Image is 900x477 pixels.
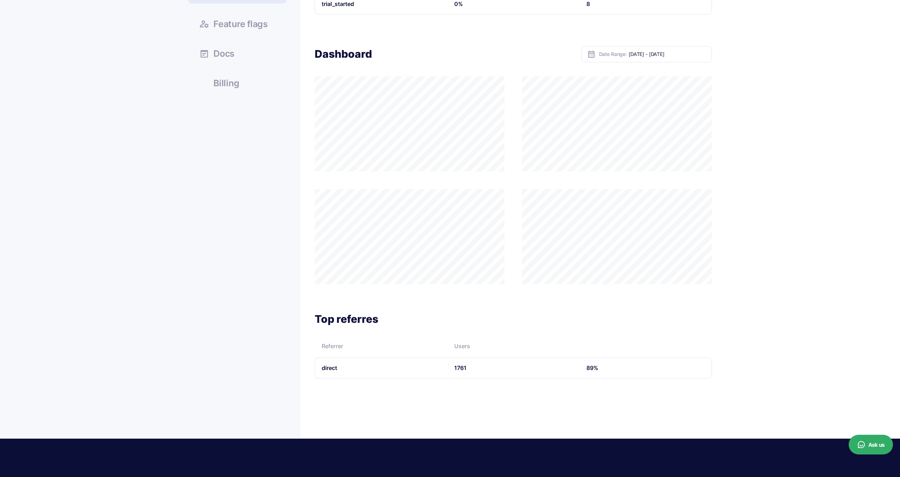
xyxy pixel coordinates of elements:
a: Feature flags [188,14,287,33]
img: Icon [587,50,596,58]
span: Billing [213,79,239,88]
a: Billing [188,73,287,92]
div: Top referres [315,312,712,326]
div: Dashboard [315,47,372,61]
span: Date Range: [599,52,627,57]
a: Docs [188,44,287,63]
td: direct [315,358,447,378]
td: 89% [579,358,712,378]
td: 1761 [447,358,580,378]
th: Users [447,337,580,358]
button: Ask us [849,435,893,454]
span: Docs [213,49,234,58]
span: Feature flags [213,20,268,29]
th: Referrer [315,337,447,358]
